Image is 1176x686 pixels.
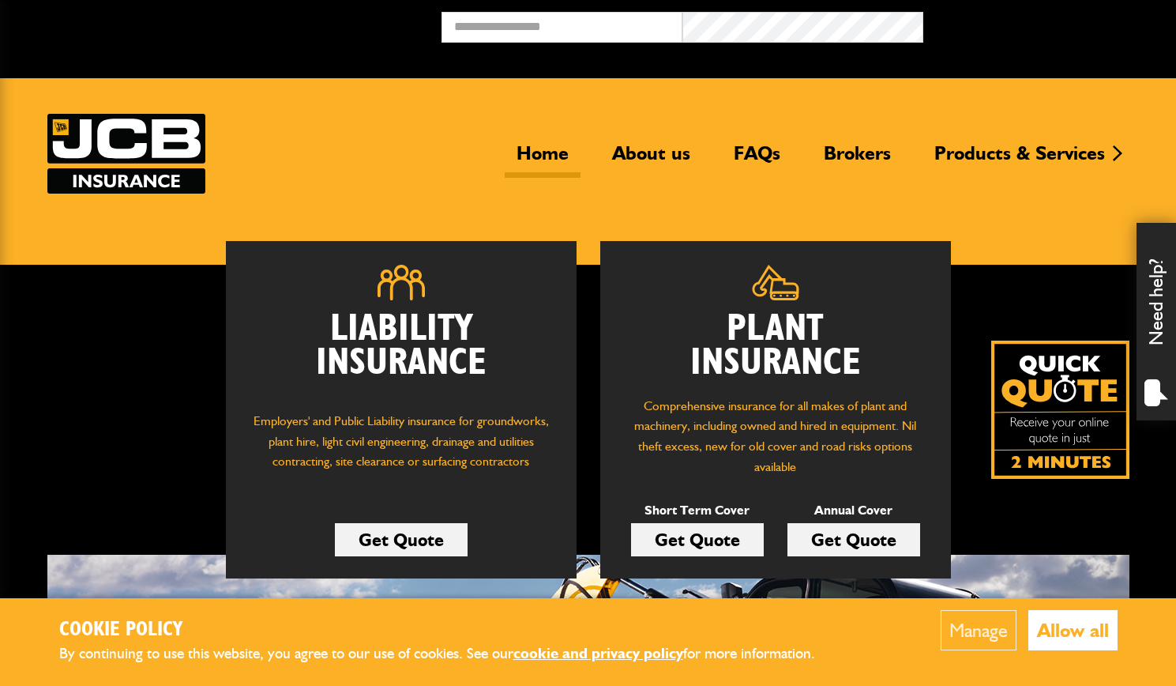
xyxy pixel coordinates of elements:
[47,114,205,194] img: JCB Insurance Services logo
[991,341,1129,479] a: Get your insurance quote isn just 2-minutes
[812,141,903,178] a: Brokers
[722,141,792,178] a: FAQs
[624,312,927,380] h2: Plant Insurance
[624,396,927,477] p: Comprehensive insurance for all makes of plant and machinery, including owned and hired in equipm...
[941,610,1016,650] button: Manage
[505,141,580,178] a: Home
[631,500,764,521] p: Short Term Cover
[1137,223,1176,420] div: Need help?
[600,141,702,178] a: About us
[335,523,468,556] a: Get Quote
[59,618,841,643] h2: Cookie Policy
[250,312,553,396] h2: Liability Insurance
[513,644,683,662] a: cookie and privacy policy
[923,12,1164,36] button: Broker Login
[922,141,1117,178] a: Products & Services
[250,411,553,487] p: Employers' and Public Liability insurance for groundworks, plant hire, light civil engineering, d...
[787,523,920,556] a: Get Quote
[631,523,764,556] a: Get Quote
[1028,610,1118,650] button: Allow all
[787,500,920,521] p: Annual Cover
[59,642,841,666] p: By continuing to use this website, you agree to our use of cookies. See our for more information.
[47,114,205,194] a: JCB Insurance Services
[991,341,1129,479] img: Quick Quote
